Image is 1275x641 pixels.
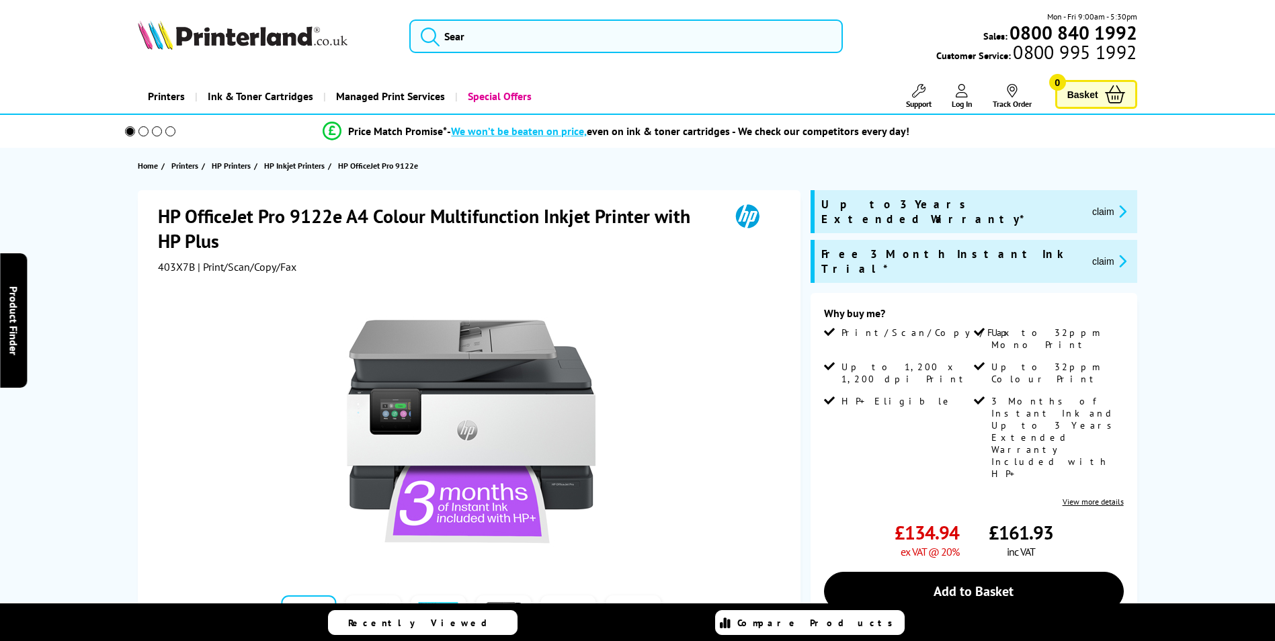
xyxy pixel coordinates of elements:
span: Up to 1,200 x 1,200 dpi Print [841,361,971,385]
span: Home [138,159,158,173]
img: Printerland Logo [138,20,347,50]
span: inc VAT [1007,545,1035,558]
input: Sear [409,19,843,53]
span: HP+ Eligible [841,395,953,407]
span: Mon - Fri 9:00am - 5:30pm [1047,10,1137,23]
span: HP Printers [212,159,251,173]
a: Support [906,84,932,109]
a: 0800 840 1992 [1007,26,1137,39]
img: HP [716,204,778,228]
b: 0800 840 1992 [1010,20,1137,45]
span: Up to 32ppm Colour Print [991,361,1120,385]
a: Track Order [993,84,1032,109]
div: - even on ink & toner cartridges - We check our competitors every day! [447,124,909,138]
a: Home [138,159,161,173]
span: 403X7B [158,260,195,273]
span: | Print/Scan/Copy/Fax [198,260,296,273]
span: Sales: [983,30,1007,42]
a: Printers [171,159,202,173]
span: ex VAT @ 20% [901,545,959,558]
span: HP Inkjet Printers [264,159,325,173]
span: Printers [171,159,198,173]
span: Ink & Toner Cartridges [208,79,313,114]
img: HP OfficeJet Pro 9122e [339,300,603,564]
span: We won’t be beaten on price, [451,124,587,138]
a: Log In [952,84,973,109]
span: £134.94 [895,520,959,545]
span: 0 [1049,74,1066,91]
a: Add to Basket [824,572,1124,611]
a: Ink & Toner Cartridges [195,79,323,114]
span: £161.93 [989,520,1053,545]
button: promo-description [1088,253,1130,269]
span: HP OfficeJet Pro 9122e [338,161,418,171]
a: HP Printers [212,159,254,173]
span: Basket [1067,85,1098,103]
a: Managed Print Services [323,79,455,114]
div: Why buy me? [824,306,1124,327]
a: Recently Viewed [328,610,518,635]
span: Log In [952,99,973,109]
span: Support [906,99,932,109]
span: Up to 32ppm Mono Print [991,327,1120,351]
a: Printers [138,79,195,114]
a: View more details [1063,497,1124,507]
span: Product Finder [7,286,20,355]
a: Special Offers [455,79,542,114]
span: Up to 3 Years Extended Warranty* [821,197,1081,226]
span: Recently Viewed [348,617,501,629]
span: Customer Service: [936,46,1137,62]
a: Basket 0 [1055,80,1137,109]
button: promo-description [1088,204,1130,219]
span: Price Match Promise* [348,124,447,138]
li: modal_Promise [107,120,1126,143]
a: Printerland Logo [138,20,393,52]
h1: HP OfficeJet Pro 9122e A4 Colour Multifunction Inkjet Printer with HP Plus [158,204,716,253]
a: HP Inkjet Printers [264,159,328,173]
a: Compare Products [715,610,905,635]
span: 0800 995 1992 [1011,46,1137,58]
span: Compare Products [737,617,900,629]
span: Free 3 Month Instant Ink Trial* [821,247,1081,276]
span: 3 Months of Instant Ink and Up to 3 Years Extended Warranty Included with HP+ [991,395,1120,480]
span: Print/Scan/Copy/Fax [841,327,1014,339]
